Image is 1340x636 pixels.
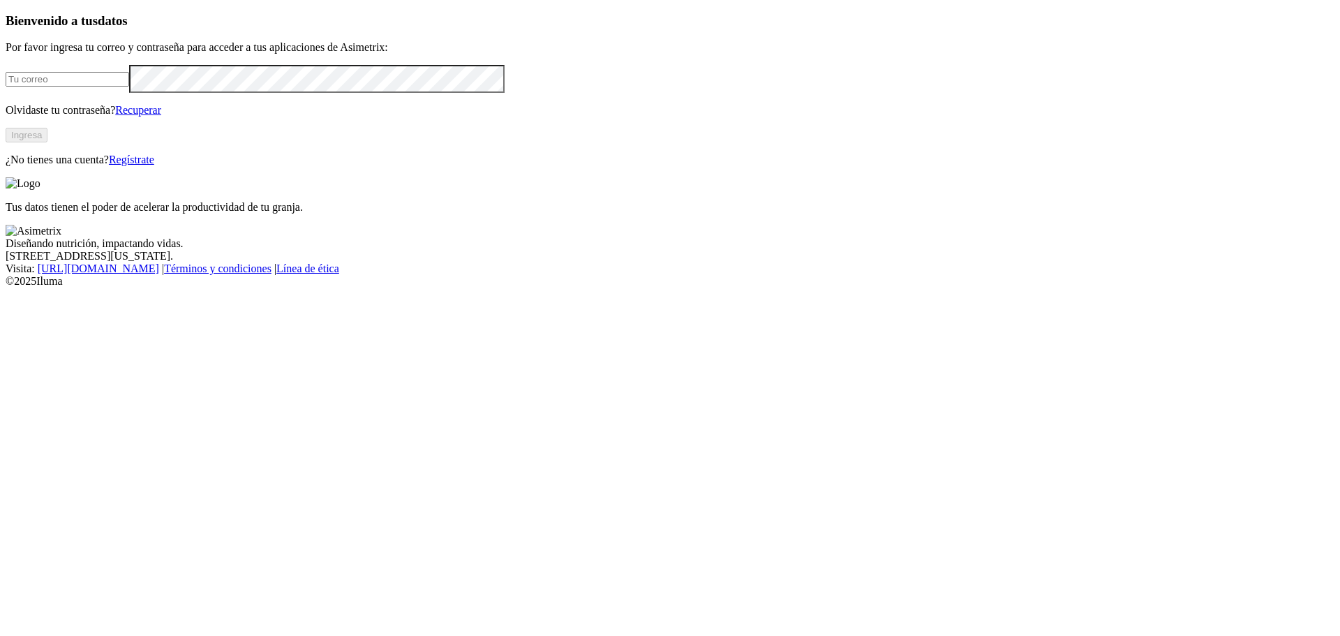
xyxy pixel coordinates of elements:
[6,72,129,87] input: Tu correo
[109,154,154,165] a: Regístrate
[6,154,1334,166] p: ¿No tienes una cuenta?
[6,128,47,142] button: Ingresa
[6,250,1334,262] div: [STREET_ADDRESS][US_STATE].
[164,262,271,274] a: Términos y condiciones
[6,225,61,237] img: Asimetrix
[6,41,1334,54] p: Por favor ingresa tu correo y contraseña para acceder a tus aplicaciones de Asimetrix:
[38,262,159,274] a: [URL][DOMAIN_NAME]
[98,13,128,28] span: datos
[115,104,161,116] a: Recuperar
[6,177,40,190] img: Logo
[6,275,1334,288] div: © 2025 Iluma
[6,104,1334,117] p: Olvidaste tu contraseña?
[276,262,339,274] a: Línea de ética
[6,13,1334,29] h3: Bienvenido a tus
[6,262,1334,275] div: Visita : | |
[6,237,1334,250] div: Diseñando nutrición, impactando vidas.
[6,201,1334,214] p: Tus datos tienen el poder de acelerar la productividad de tu granja.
